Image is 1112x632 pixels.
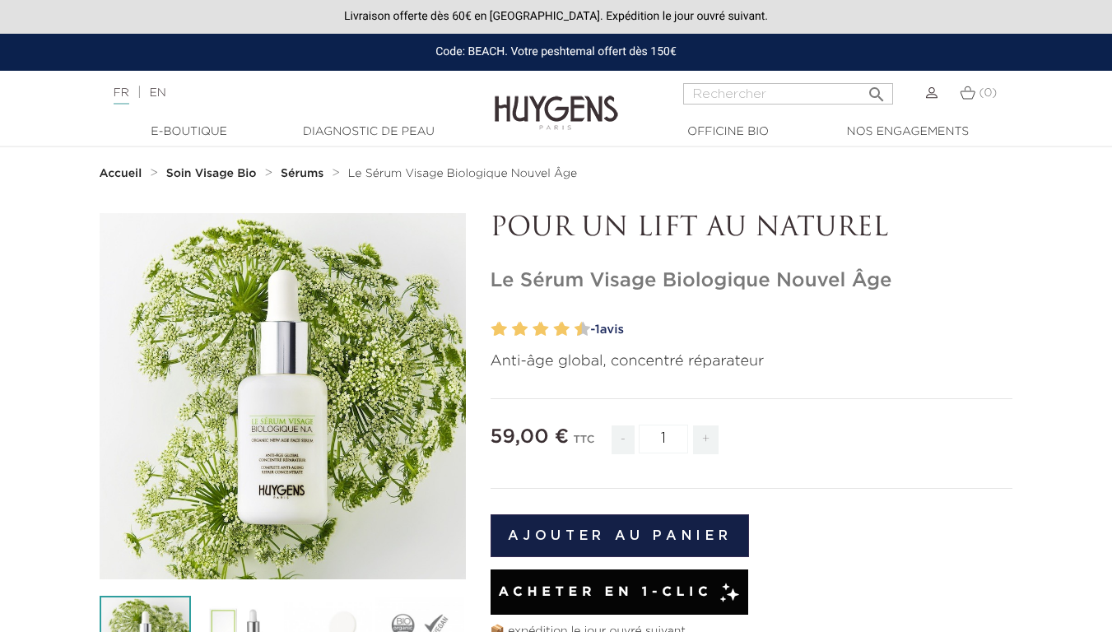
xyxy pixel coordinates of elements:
[491,427,570,447] span: 59,00 €
[595,323,600,336] span: 1
[491,514,750,557] button: Ajouter au panier
[557,318,570,342] label: 8
[107,123,272,141] a: E-Boutique
[149,87,165,99] a: EN
[578,318,590,342] label: 10
[550,318,556,342] label: 7
[491,351,1013,373] p: Anti-âge global, concentré réparateur
[826,123,990,141] a: Nos engagements
[491,269,1013,293] h1: Le Sérum Visage Biologique Nouvel Âge
[646,123,811,141] a: Officine Bio
[979,87,997,99] span: (0)
[281,168,323,179] strong: Sérums
[693,425,719,454] span: +
[515,318,528,342] label: 4
[100,167,146,180] a: Accueil
[571,318,577,342] label: 9
[537,318,549,342] label: 6
[509,318,514,342] label: 3
[286,123,451,141] a: Diagnostic de peau
[612,425,635,454] span: -
[639,425,688,453] input: Quantité
[105,83,451,103] div: |
[862,78,891,100] button: 
[100,168,142,179] strong: Accueil
[491,213,1013,244] p: POUR UN LIFT AU NATUREL
[683,83,893,105] input: Rechercher
[348,168,577,179] span: Le Sérum Visage Biologique Nouvel Âge
[573,422,594,467] div: TTC
[348,167,577,180] a: Le Sérum Visage Biologique Nouvel Âge
[166,168,257,179] strong: Soin Visage Bio
[495,318,507,342] label: 2
[488,318,494,342] label: 1
[114,87,129,105] a: FR
[495,69,618,132] img: Huygens
[281,167,328,180] a: Sérums
[867,80,886,100] i: 
[529,318,535,342] label: 5
[166,167,261,180] a: Soin Visage Bio
[585,318,1013,342] a: -1avis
